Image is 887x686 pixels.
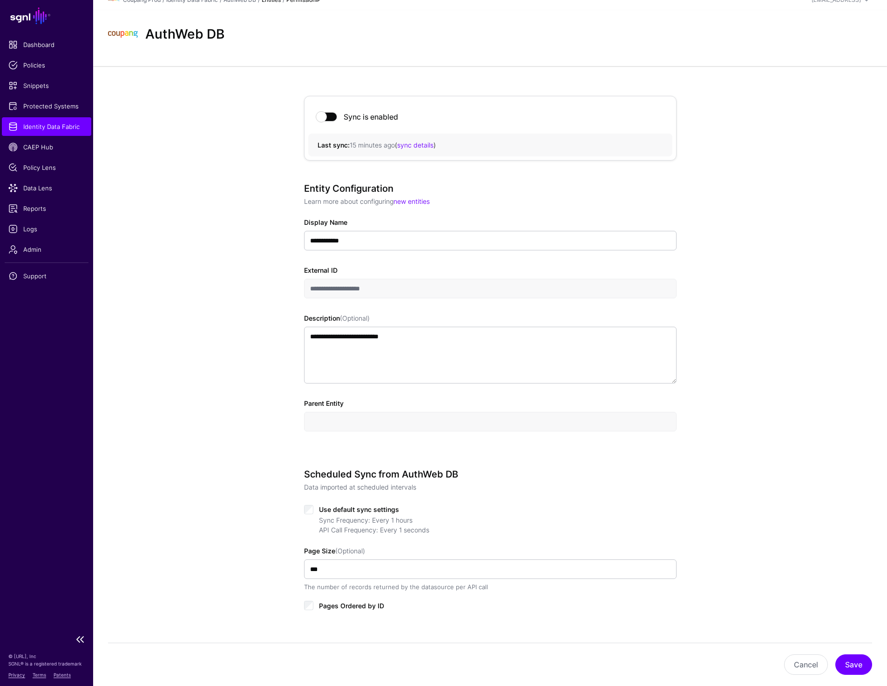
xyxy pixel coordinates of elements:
label: Page Size [304,546,365,556]
span: (Optional) [335,547,365,555]
h3: Entity Configuration [304,183,677,194]
p: Data imported at scheduled intervals [304,482,677,492]
a: Protected Systems [2,97,91,115]
span: Data Lens [8,183,85,193]
a: Terms [33,672,46,678]
span: Logs [8,224,85,234]
a: Policies [2,56,91,74]
div: Sync Frequency: Every 1 hours API Call Frequency: Every 1 seconds [319,515,677,535]
a: Data Lens [2,179,91,197]
span: (Optional) [340,314,370,322]
span: 15 minutes ago [350,141,395,149]
a: sync details [397,141,433,149]
label: Description [304,313,370,323]
span: Support [8,271,85,281]
p: © [URL], Inc [8,652,85,660]
label: Parent Entity [304,398,344,408]
div: Attributes [304,642,665,653]
span: CAEP Hub [8,142,85,152]
h3: Scheduled Sync from AuthWeb DB [304,469,677,480]
strong: Last sync: [318,141,350,149]
label: Display Name [304,217,347,227]
a: SGNL [6,6,88,26]
a: Patents [54,672,71,678]
span: Identity Data Fabric [8,122,85,131]
button: Save [835,654,872,675]
a: new entities [393,197,430,205]
span: Protected Systems [8,101,85,111]
a: Policy Lens [2,158,91,177]
span: Dashboard [8,40,85,49]
h2: AuthWeb DB [145,27,224,42]
span: Policy Lens [8,163,85,172]
span: 3 [350,642,356,653]
div: ( ) [318,140,663,150]
a: Privacy [8,672,25,678]
p: Learn more about configuring [304,196,677,206]
button: Cancel [784,654,828,675]
p: SGNL® is a registered trademark [8,660,85,667]
div: The number of records returned by the datasource per API call [304,583,677,592]
span: Admin [8,245,85,254]
a: Admin [2,240,91,259]
img: svg+xml;base64,PHN2ZyBpZD0iTG9nbyIgeG1sbnM9Imh0dHA6Ly93d3cudzMub3JnLzIwMDAvc3ZnIiB3aWR0aD0iMTIxLj... [108,20,138,49]
span: Snippets [8,81,85,90]
a: Reports [2,199,91,218]
a: Logs [2,220,91,238]
a: CAEP Hub [2,138,91,156]
span: Policies [8,61,85,70]
span: Use default sync settings [319,505,399,513]
a: Identity Data Fabric [2,117,91,136]
div: Sync is enabled [338,112,398,121]
a: Snippets [2,76,91,95]
span: Pages Ordered by ID [319,602,384,610]
label: External ID [304,265,338,275]
a: Dashboard [2,35,91,54]
span: Reports [8,204,85,213]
